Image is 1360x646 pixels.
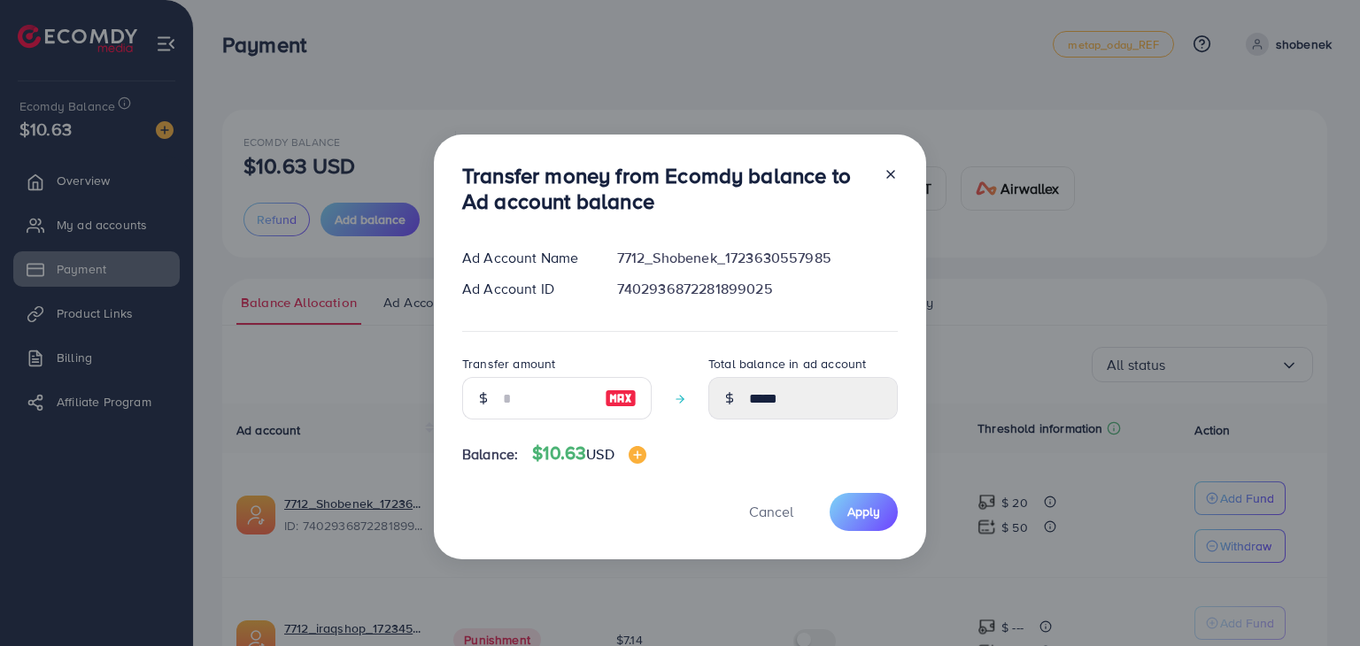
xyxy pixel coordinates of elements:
button: Cancel [727,493,815,531]
img: image [629,446,646,464]
div: Ad Account ID [448,279,603,299]
div: Ad Account Name [448,248,603,268]
label: Transfer amount [462,355,555,373]
span: USD [586,444,614,464]
h3: Transfer money from Ecomdy balance to Ad account balance [462,163,869,214]
span: Balance: [462,444,518,465]
label: Total balance in ad account [708,355,866,373]
span: Cancel [749,502,793,521]
div: 7402936872281899025 [603,279,912,299]
img: image [605,388,637,409]
button: Apply [830,493,898,531]
h4: $10.63 [532,442,645,465]
span: Apply [847,503,880,520]
div: 7712_Shobenek_1723630557985 [603,248,912,268]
